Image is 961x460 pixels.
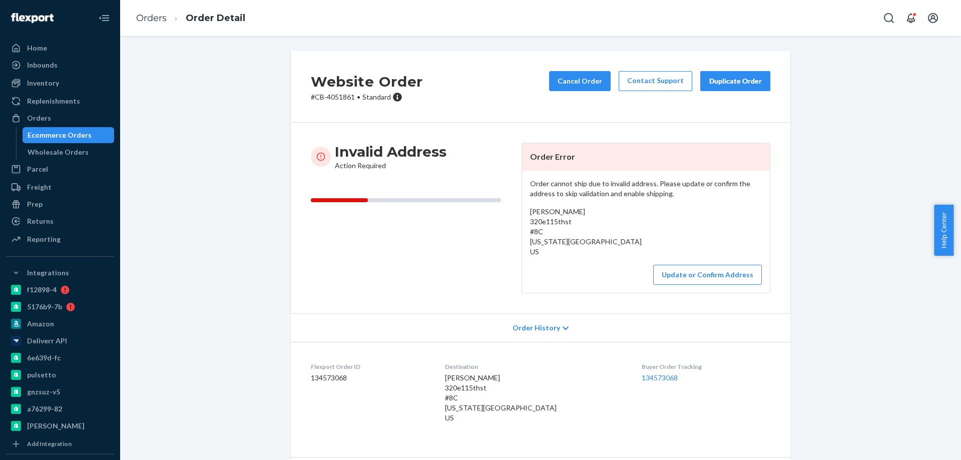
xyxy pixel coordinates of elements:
p: # CB-4051861 [311,92,423,102]
div: 6e639d-fc [27,353,61,363]
h2: Website Order [311,71,423,92]
button: Integrations [6,265,114,281]
a: Wholesale Orders [23,144,115,160]
a: Inventory [6,75,114,91]
a: Amazon [6,316,114,332]
p: Order cannot ship due to invalid address. Please update or confirm the address to skip validation... [530,179,762,199]
div: Integrations [27,268,69,278]
a: Add Integration [6,438,114,450]
div: Returns [27,216,54,226]
a: Reporting [6,231,114,247]
a: Ecommerce Orders [23,127,115,143]
header: Order Error [522,143,770,171]
dt: Flexport Order ID [311,362,429,371]
button: Update or Confirm Address [653,265,762,285]
a: f12898-4 [6,282,114,298]
div: [PERSON_NAME] [27,421,85,431]
a: Deliverr API [6,333,114,349]
span: [PERSON_NAME] 320e115thst #8C [US_STATE][GEOGRAPHIC_DATA] US [530,207,642,256]
a: Order Detail [186,13,245,24]
button: Cancel Order [549,71,611,91]
ol: breadcrumbs [128,4,253,33]
span: Order History [513,323,560,333]
div: Orders [27,113,51,123]
a: Orders [136,13,167,24]
span: • [357,93,360,101]
span: Standard [362,93,391,101]
div: Home [27,43,47,53]
div: gnzsuz-v5 [27,387,60,397]
button: Open notifications [901,8,921,28]
div: 5176b9-7b [27,302,62,312]
h3: Invalid Address [335,143,446,161]
div: Freight [27,182,52,192]
div: Reporting [27,234,61,244]
a: Freight [6,179,114,195]
a: Inbounds [6,57,114,73]
a: Contact Support [619,71,692,91]
a: a76299-82 [6,401,114,417]
a: Orders [6,110,114,126]
a: 6e639d-fc [6,350,114,366]
a: [PERSON_NAME] [6,418,114,434]
dt: Buyer Order Tracking [642,362,770,371]
button: Duplicate Order [700,71,770,91]
a: Prep [6,196,114,212]
button: Open account menu [923,8,943,28]
div: Inventory [27,78,59,88]
div: Parcel [27,164,48,174]
a: Returns [6,213,114,229]
button: Close Navigation [94,8,114,28]
div: a76299-82 [27,404,62,414]
div: Replenishments [27,96,80,106]
a: 5176b9-7b [6,299,114,315]
a: Replenishments [6,93,114,109]
span: [PERSON_NAME] 320e115thst #8C [US_STATE][GEOGRAPHIC_DATA] US [445,373,557,422]
dd: 134573068 [311,373,429,383]
button: Open Search Box [879,8,899,28]
div: Inbounds [27,60,58,70]
dt: Destination [445,362,625,371]
div: pulsetto [27,370,56,380]
div: f12898-4 [27,285,57,295]
button: Help Center [934,205,953,256]
a: 134573068 [642,373,678,382]
div: Action Required [335,143,446,171]
div: Add Integration [27,439,72,448]
div: Deliverr API [27,336,67,346]
a: Home [6,40,114,56]
div: Ecommerce Orders [28,130,92,140]
div: Duplicate Order [709,76,762,86]
div: Wholesale Orders [28,147,89,157]
a: gnzsuz-v5 [6,384,114,400]
div: Amazon [27,319,54,329]
img: Flexport logo [11,13,54,23]
a: Parcel [6,161,114,177]
div: Prep [27,199,43,209]
a: pulsetto [6,367,114,383]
